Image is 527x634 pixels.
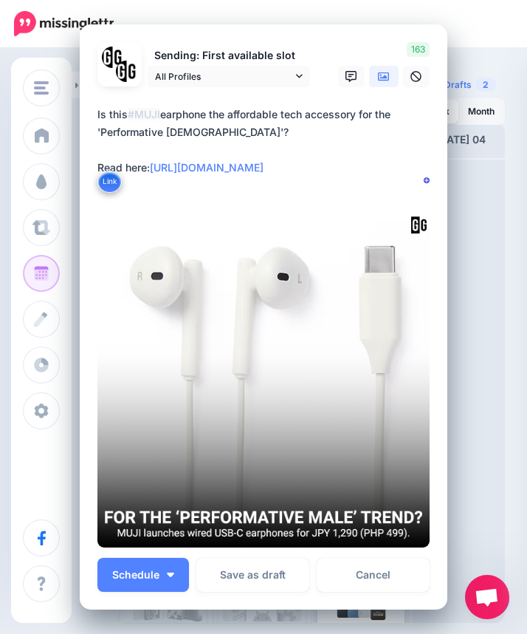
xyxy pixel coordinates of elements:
[407,42,430,57] span: 163
[155,69,292,84] span: All Profiles
[167,573,174,577] img: arrow-down-white.png
[148,66,310,87] a: All Profiles
[102,47,123,68] img: 353459792_649996473822713_4483302954317148903_n-bsa138318.png
[97,171,122,193] button: Link
[112,570,159,580] span: Schedule
[148,47,310,64] p: Sending: First available slot
[97,106,437,194] textarea: To enrich screen reader interactions, please activate Accessibility in Grammarly extension settings
[317,558,430,592] a: Cancel
[196,558,309,592] button: Save as draft
[97,215,430,548] img: FK5F3RGG84HTUTU2727KEWG4RF3ZQWQY.png
[97,106,437,177] div: Is this earphone the affordable tech accessory for the 'Performative [DEMOGRAPHIC_DATA]'? Read here:
[116,61,137,82] img: JT5sWCfR-79925.png
[97,558,189,592] button: Schedule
